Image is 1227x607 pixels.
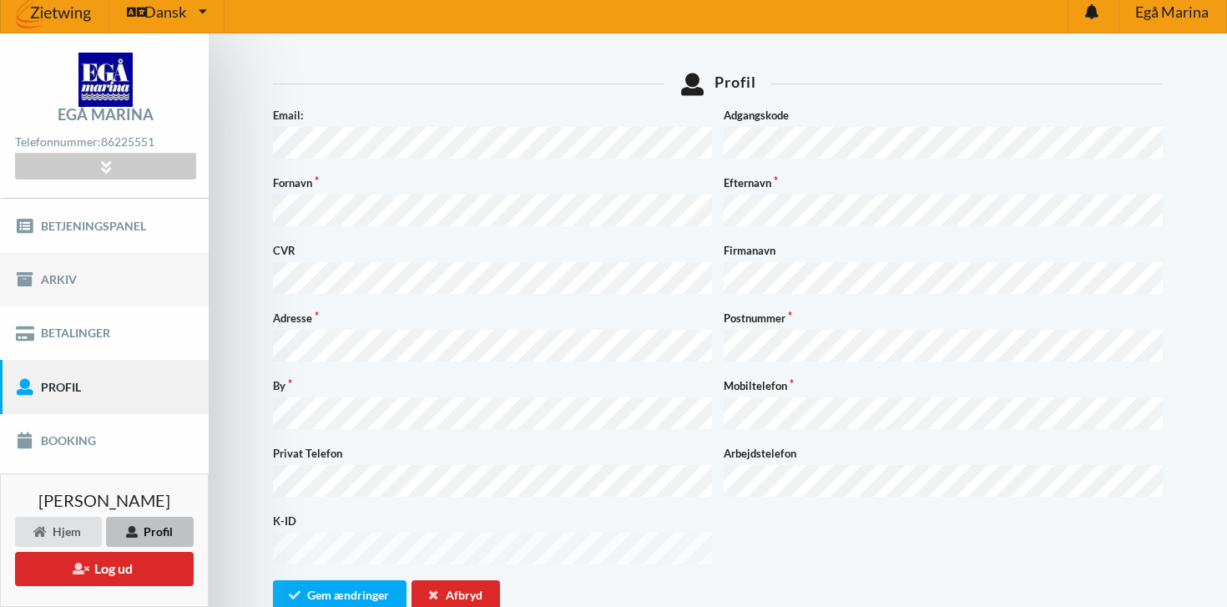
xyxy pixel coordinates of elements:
label: By [273,377,712,394]
span: Dansk [144,4,186,19]
label: Postnummer [724,310,1163,326]
label: K-ID [273,513,712,529]
label: Adresse [273,310,712,326]
strong: 86225551 [101,134,154,149]
div: Hjem [15,517,102,547]
label: Adgangskode [724,107,1163,124]
label: Email: [273,107,712,124]
img: logo [78,53,133,107]
div: Telefonnummer: [15,131,195,154]
label: Arbejdstelefon [724,445,1163,462]
label: Efternavn [724,175,1163,191]
label: CVR [273,242,712,259]
label: Mobiltelefon [724,377,1163,394]
div: Egå Marina [58,107,154,122]
label: Firmanavn [724,242,1163,259]
label: Privat Telefon [273,445,712,462]
span: [PERSON_NAME] [38,492,170,508]
label: Fornavn [273,175,712,191]
span: Egå Marina [1135,4,1209,19]
div: Profil [106,517,194,547]
button: Log ud [15,552,194,586]
div: Profil [273,73,1163,95]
